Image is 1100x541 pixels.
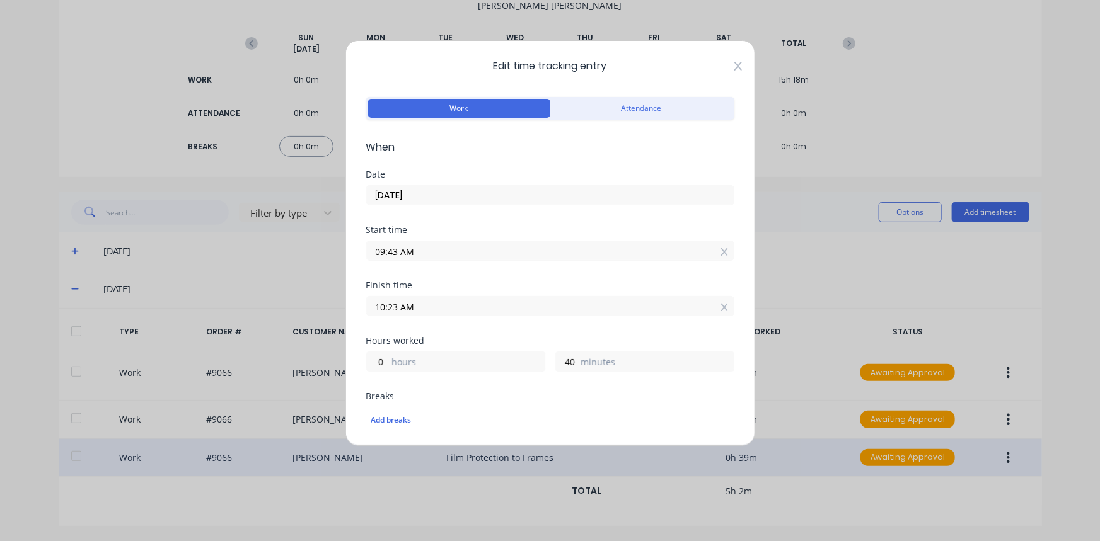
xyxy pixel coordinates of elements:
input: 0 [556,352,578,371]
div: Add breaks [371,412,729,428]
label: minutes [581,355,734,371]
span: Edit time tracking entry [366,59,734,74]
div: Breaks [366,392,734,401]
span: When [366,140,734,155]
button: Attendance [550,99,732,118]
div: Date [366,170,734,179]
div: Finish time [366,281,734,290]
div: Start time [366,225,734,234]
button: Work [368,99,550,118]
span: Details [366,443,734,458]
div: Hours worked [366,336,734,345]
input: 0 [367,352,389,371]
label: hours [392,355,545,371]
